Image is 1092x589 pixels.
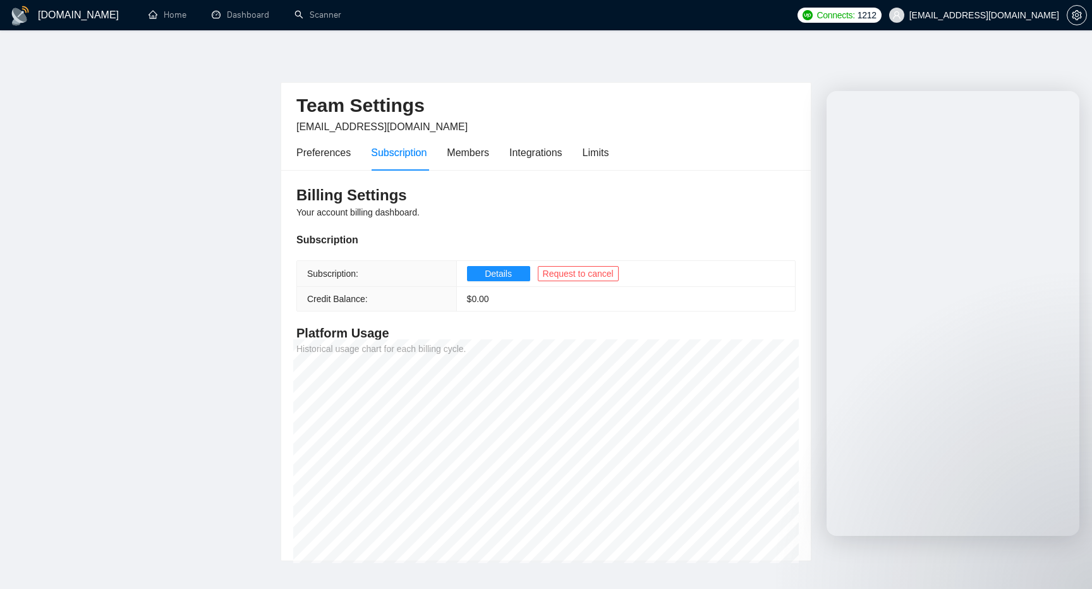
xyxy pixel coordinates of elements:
[296,93,796,119] h2: Team Settings
[296,185,796,205] h3: Billing Settings
[467,266,530,281] button: Details
[583,145,609,161] div: Limits
[803,10,813,20] img: upwork-logo.png
[816,8,854,22] span: Connects:
[296,232,796,248] div: Subscription
[827,91,1079,536] iframe: Intercom live chat
[307,269,358,279] span: Subscription:
[307,294,368,304] span: Credit Balance:
[858,8,877,22] span: 1212
[485,267,512,281] span: Details
[447,145,489,161] div: Members
[371,145,427,161] div: Subscription
[149,9,186,20] a: homeHome
[892,11,901,20] span: user
[296,207,420,217] span: Your account billing dashboard.
[1067,10,1086,20] span: setting
[212,9,269,20] a: dashboardDashboard
[543,267,614,281] span: Request to cancel
[1067,5,1087,25] button: setting
[294,9,341,20] a: searchScanner
[509,145,562,161] div: Integrations
[1067,10,1087,20] a: setting
[467,294,489,304] span: $ 0.00
[296,121,468,132] span: [EMAIL_ADDRESS][DOMAIN_NAME]
[10,6,30,26] img: logo
[296,145,351,161] div: Preferences
[296,324,796,342] h4: Platform Usage
[1049,546,1079,576] iframe: Intercom live chat
[538,266,619,281] button: Request to cancel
